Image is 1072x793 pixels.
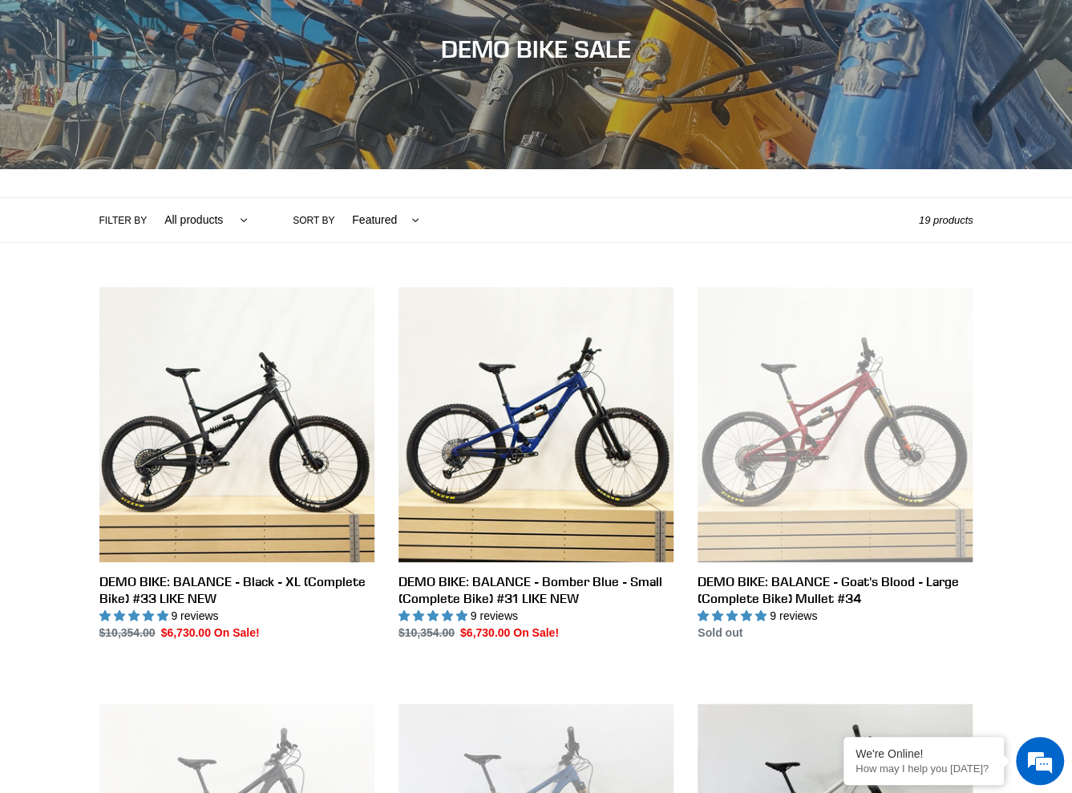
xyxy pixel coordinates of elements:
label: Sort by [293,213,334,228]
div: Minimize live chat window [263,8,301,47]
textarea: Type your message and hit 'Enter' [8,438,305,494]
div: Chat with us now [107,90,293,111]
p: How may I help you today? [856,763,992,775]
span: 19 products [919,214,973,226]
label: Filter by [99,213,148,228]
img: d_696896380_company_1647369064580_696896380 [51,80,91,120]
div: Navigation go back [18,88,42,112]
span: We're online! [93,202,221,364]
span: DEMO BIKE SALE [441,34,631,63]
div: We're Online! [856,747,992,760]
